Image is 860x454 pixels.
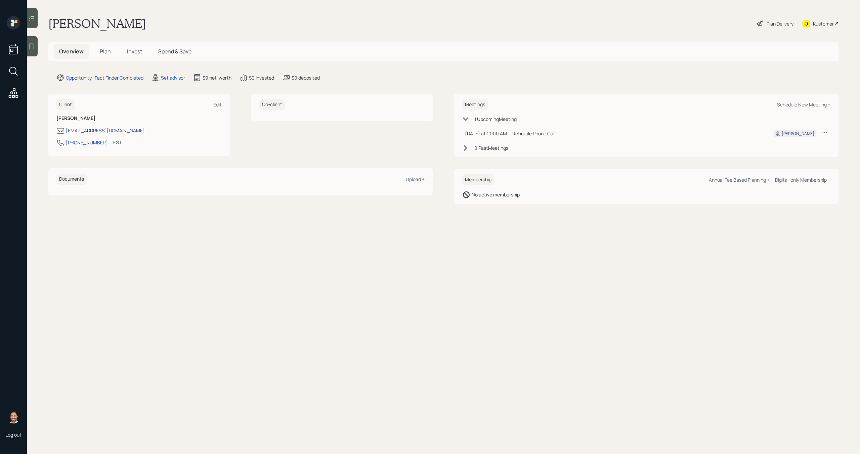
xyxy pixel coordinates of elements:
h6: Client [56,99,75,110]
div: [DATE] at 10:00 AM [465,130,507,137]
div: Digital-only Membership + [775,177,830,183]
h6: Documents [56,174,87,185]
span: Plan [100,48,111,55]
div: No active membership [472,191,520,198]
div: [EMAIL_ADDRESS][DOMAIN_NAME] [66,127,145,134]
div: Upload + [406,176,425,182]
span: Overview [59,48,84,55]
div: Retirable Phone Call [512,130,763,137]
h6: Meetings [462,99,488,110]
span: Invest [127,48,142,55]
div: $0 net-worth [203,74,231,81]
div: Plan Delivery [767,20,793,27]
h1: [PERSON_NAME] [48,16,146,31]
div: [PHONE_NUMBER] [66,139,108,146]
div: [PERSON_NAME] [782,131,814,137]
span: Spend & Save [158,48,191,55]
div: Opportunity · Fact Finder Completed [66,74,143,81]
div: Set advisor [161,74,185,81]
h6: Membership [462,174,494,185]
div: Log out [5,432,21,438]
div: Kustomer [813,20,834,27]
div: Edit [213,101,222,108]
div: 1 Upcoming Meeting [474,116,517,123]
h6: Co-client [259,99,285,110]
div: $0 invested [249,74,274,81]
div: 0 Past Meeting s [474,144,508,151]
div: Annual Fee Based Planning + [709,177,770,183]
h6: [PERSON_NAME] [56,116,222,121]
img: michael-russo-headshot.png [7,410,20,423]
div: $0 deposited [292,74,320,81]
div: Schedule New Meeting + [777,101,830,108]
div: EST [113,139,122,146]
